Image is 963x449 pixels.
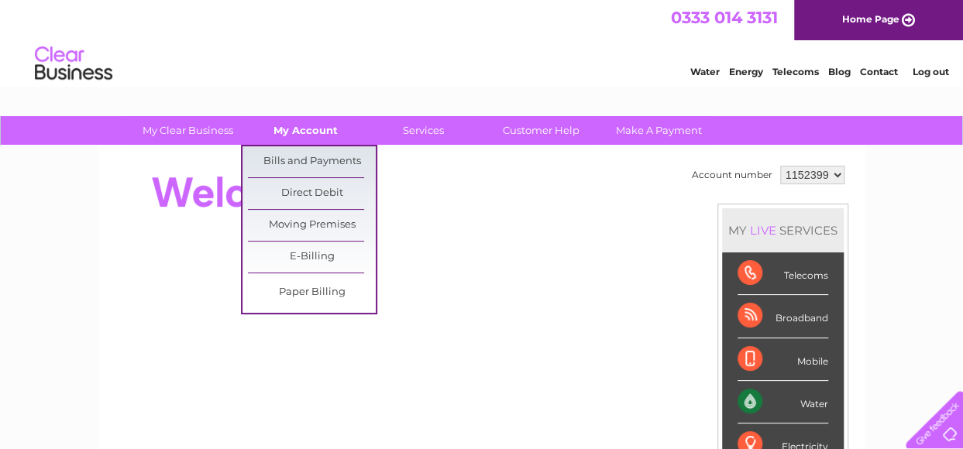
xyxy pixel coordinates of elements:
td: Account number [688,162,776,188]
a: Log out [912,66,948,77]
a: Paper Billing [248,277,376,308]
a: Direct Debit [248,178,376,209]
div: MY SERVICES [722,208,844,252]
a: Make A Payment [595,116,723,145]
a: Customer Help [477,116,605,145]
div: Water [738,381,828,423]
a: Telecoms [772,66,819,77]
a: Contact [860,66,898,77]
a: Blog [828,66,851,77]
div: LIVE [747,223,779,238]
a: 0333 014 3131 [671,8,778,27]
a: Bills and Payments [248,146,376,177]
a: E-Billing [248,242,376,272]
a: Services [359,116,487,145]
a: Energy [729,66,763,77]
div: Mobile [738,338,828,381]
a: My Clear Business [124,116,252,145]
div: Clear Business is a trading name of Verastar Limited (registered in [GEOGRAPHIC_DATA] No. 3667643... [116,9,848,75]
a: Water [690,66,720,77]
div: Broadband [738,295,828,338]
img: logo.png [34,40,113,87]
a: Moving Premises [248,210,376,241]
div: Telecoms [738,252,828,295]
a: My Account [242,116,370,145]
